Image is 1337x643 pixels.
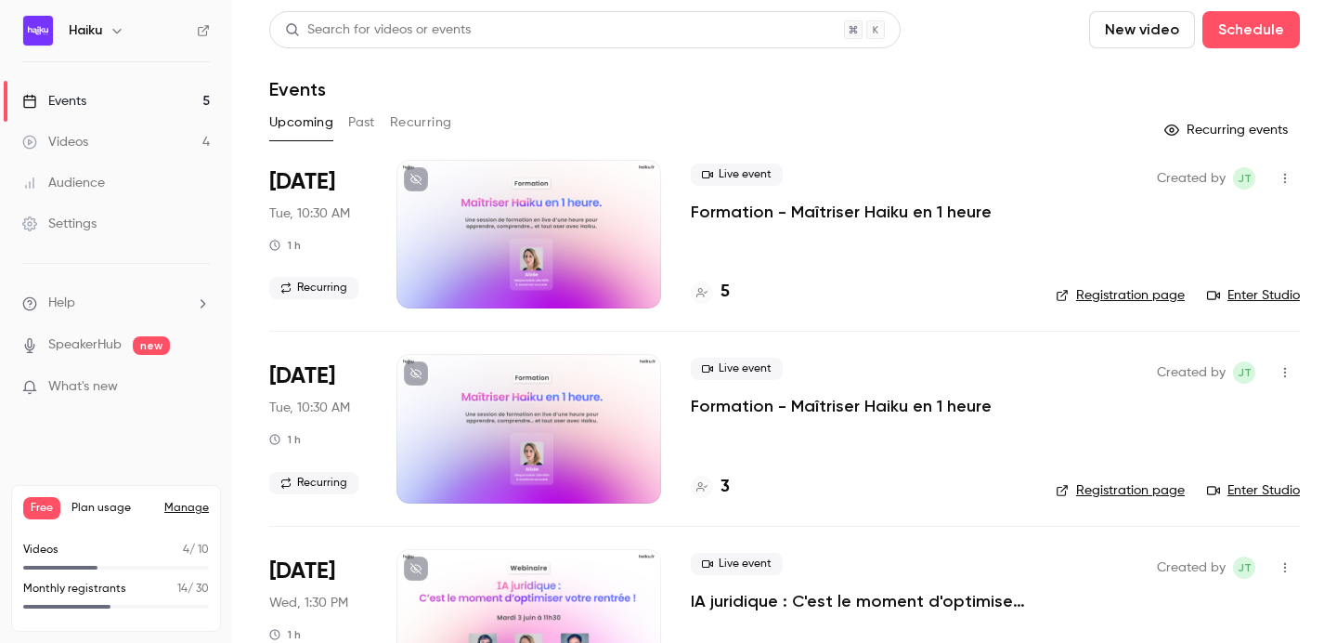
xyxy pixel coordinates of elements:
a: Enter Studio [1207,481,1300,500]
h4: 3 [720,475,730,500]
h4: 5 [720,280,730,305]
button: New video [1089,11,1195,48]
h1: Events [269,78,326,100]
span: Recurring [269,277,358,299]
span: Tue, 10:30 AM [269,399,350,417]
button: Past [348,108,375,138]
a: Registration page [1056,481,1185,500]
span: Created by [1157,361,1226,384]
a: IA juridique : C'est le moment d'optimiser votre rentrée ! [691,590,1026,612]
span: new [133,336,170,355]
div: Videos [22,133,88,151]
a: Manage [164,501,209,516]
button: Recurring [390,108,452,138]
span: [DATE] [269,557,335,586]
h6: Haiku [69,21,102,40]
span: jT [1238,557,1252,579]
span: jean Touzet [1233,557,1255,579]
span: Plan usage [71,501,153,516]
div: Sep 2 Tue, 11:30 AM (Europe/Paris) [269,160,367,308]
span: What's new [48,377,118,397]
span: Tue, 10:30 AM [269,204,350,223]
div: Settings [22,215,97,233]
button: Recurring events [1156,115,1300,145]
span: Live event [691,553,783,575]
div: Events [22,92,86,111]
span: 14 [177,584,188,595]
div: Audience [22,174,105,192]
span: Free [23,497,60,519]
span: Live event [691,164,783,186]
a: Registration page [1056,286,1185,305]
span: Recurring [269,472,358,494]
p: Monthly registrants [23,581,126,597]
a: 3 [691,475,730,500]
span: Wed, 1:30 PM [269,594,348,612]
p: / 30 [177,581,209,597]
a: Formation - Maîtriser Haiku en 1 heure [691,201,992,223]
span: jT [1238,361,1252,384]
div: Sep 9 Tue, 11:30 AM (Europe/Paris) [269,354,367,503]
div: 1 h [269,238,301,253]
span: jT [1238,167,1252,190]
div: Search for videos or events [285,20,471,40]
span: jean Touzet [1233,361,1255,384]
p: / 10 [183,542,209,558]
img: Haiku [23,16,53,46]
li: help-dropdown-opener [22,294,210,313]
a: Enter Studio [1207,286,1300,305]
span: jean Touzet [1233,167,1255,190]
p: Videos [23,542,58,558]
button: Upcoming [269,108,333,138]
div: 1 h [269,432,301,447]
span: Live event [691,358,783,380]
span: Created by [1157,167,1226,190]
span: Help [48,294,75,313]
span: [DATE] [269,361,335,391]
button: Schedule [1202,11,1300,48]
span: 4 [183,545,189,556]
div: 1 h [269,627,301,642]
a: Formation - Maîtriser Haiku en 1 heure [691,395,992,417]
span: Created by [1157,557,1226,579]
a: 5 [691,280,730,305]
a: SpeakerHub [48,335,122,355]
span: [DATE] [269,167,335,197]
